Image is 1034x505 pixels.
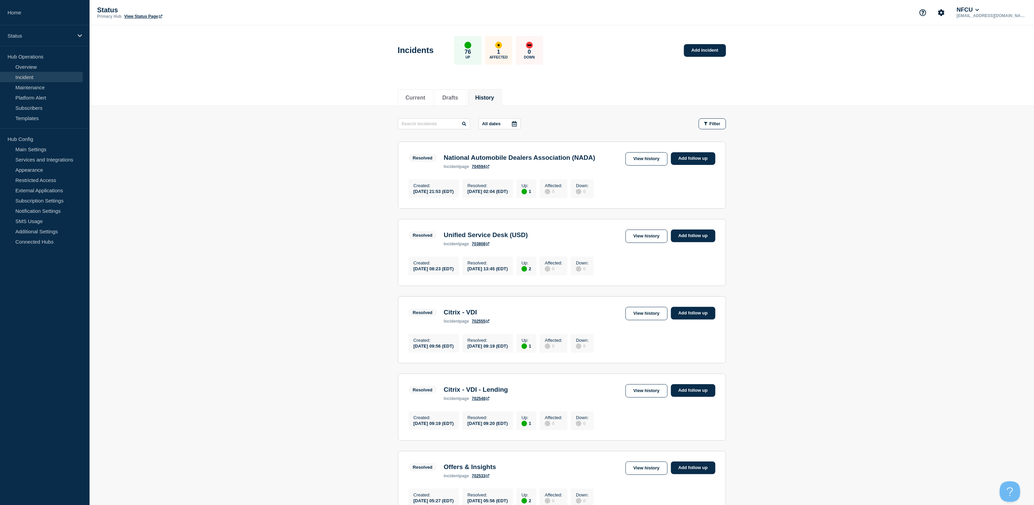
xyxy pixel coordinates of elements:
[576,183,589,188] p: Down :
[545,421,550,426] div: disabled
[522,260,531,266] p: Up :
[522,188,531,194] div: 1
[545,183,562,188] p: Affected :
[468,492,508,497] p: Resolved :
[934,5,949,20] button: Account settings
[545,338,562,343] p: Affected :
[444,242,459,246] span: incident
[408,463,437,471] span: Resolved
[545,260,562,266] p: Affected :
[444,242,469,246] p: page
[524,55,535,59] p: Down
[522,498,527,504] div: up
[465,42,471,49] div: up
[576,343,589,349] div: 0
[626,307,667,320] a: View history
[522,420,531,426] div: 1
[576,189,581,194] div: disabled
[671,152,715,165] a: Add follow up
[468,188,508,194] div: [DATE] 02:04 (EDT)
[414,338,454,343] p: Created :
[522,497,531,504] div: 2
[1000,481,1020,502] iframe: Help Scout Beacon - Open
[522,415,531,420] p: Up :
[479,118,521,129] button: All dates
[526,42,533,49] div: down
[444,474,469,478] p: page
[522,266,531,272] div: 2
[671,384,715,397] a: Add follow up
[522,343,531,349] div: 1
[406,95,426,101] button: Current
[444,309,489,316] h3: Citrix - VDI
[576,260,589,266] p: Down :
[468,343,508,349] div: [DATE] 09:19 (EDT)
[576,498,581,504] div: disabled
[576,492,589,497] p: Down :
[545,497,562,504] div: 0
[414,188,454,194] div: [DATE] 21:53 (EDT)
[626,152,667,166] a: View history
[444,164,459,169] span: incident
[576,338,589,343] p: Down :
[414,343,454,349] div: [DATE] 09:56 (EDT)
[671,230,715,242] a: Add follow up
[444,319,459,324] span: incident
[916,5,930,20] button: Support
[472,164,489,169] a: 704594
[626,230,667,243] a: View history
[444,463,496,471] h3: Offers & Insights
[545,266,562,272] div: 0
[522,266,527,272] div: up
[468,497,508,503] div: [DATE] 05:56 (EDT)
[576,420,589,426] div: 0
[545,343,562,349] div: 0
[576,266,581,272] div: disabled
[522,189,527,194] div: up
[444,319,469,324] p: page
[545,266,550,272] div: disabled
[475,95,494,101] button: History
[408,231,437,239] span: Resolved
[545,189,550,194] div: disabled
[465,49,471,55] p: 76
[442,95,458,101] button: Drafts
[444,164,469,169] p: page
[124,14,162,19] a: View Status Page
[472,319,489,324] a: 702555
[522,338,531,343] p: Up :
[626,462,667,475] a: View history
[576,421,581,426] div: disabled
[522,492,531,497] p: Up :
[576,415,589,420] p: Down :
[444,396,469,401] p: page
[576,497,589,504] div: 0
[444,474,459,478] span: incident
[468,420,508,426] div: [DATE] 09:20 (EDT)
[684,44,726,57] a: Add incident
[528,49,531,55] p: 0
[468,338,508,343] p: Resolved :
[398,118,470,129] input: Search incidents
[414,266,454,271] div: [DATE] 08:23 (EDT)
[408,154,437,162] span: Resolved
[414,492,454,497] p: Created :
[495,42,502,49] div: affected
[398,46,434,55] h1: Incidents
[444,154,595,161] h3: National Automobile Dealers Association (NADA)
[444,396,459,401] span: incident
[414,497,454,503] div: [DATE] 05:27 (EDT)
[626,384,667,398] a: View history
[444,386,508,393] h3: Citrix - VDI - Lending
[699,118,726,129] button: Filter
[545,415,562,420] p: Affected :
[545,344,550,349] div: disabled
[468,415,508,420] p: Resolved :
[8,33,73,39] p: Status
[468,183,508,188] p: Resolved :
[408,386,437,394] span: Resolved
[444,231,528,239] h3: Unified Service Desk (USD)
[482,121,501,126] p: All dates
[545,492,562,497] p: Affected :
[522,183,531,188] p: Up :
